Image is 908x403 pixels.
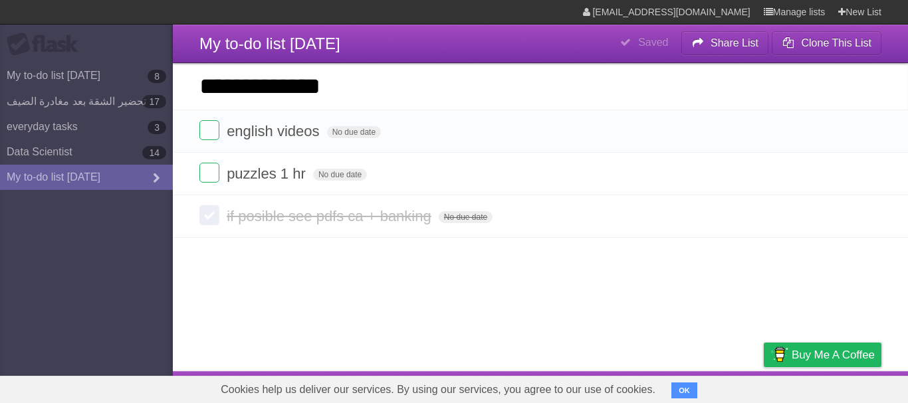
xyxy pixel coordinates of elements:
label: Done [199,163,219,183]
span: No due date [327,126,381,138]
a: About [587,374,615,400]
a: Privacy [746,374,781,400]
a: Suggest a feature [798,374,881,400]
b: Clone This List [801,37,871,48]
span: Cookies help us deliver our services. By using our services, you agree to our use of cookies. [207,376,669,403]
a: Terms [701,374,731,400]
button: OK [671,382,697,398]
b: Share List [711,37,758,48]
span: My to-do list [DATE] [199,35,340,52]
label: Done [199,205,219,225]
span: No due date [313,169,367,181]
b: 14 [142,146,166,159]
button: Share List [681,31,769,55]
span: No due date [439,211,493,223]
label: Done [199,120,219,140]
span: Buy me a coffee [792,343,875,366]
b: 17 [142,95,166,108]
b: 3 [148,121,166,134]
a: Developers [631,374,685,400]
span: if posible see pdfs ca + banking [227,208,435,224]
div: Flask [7,33,86,56]
span: puzzles 1 hr [227,165,309,182]
button: Clone This List [772,31,881,55]
a: Buy me a coffee [764,343,881,367]
b: Saved [638,37,668,48]
b: 8 [148,70,166,83]
span: english videos [227,123,322,139]
img: Buy me a coffee [770,343,788,366]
